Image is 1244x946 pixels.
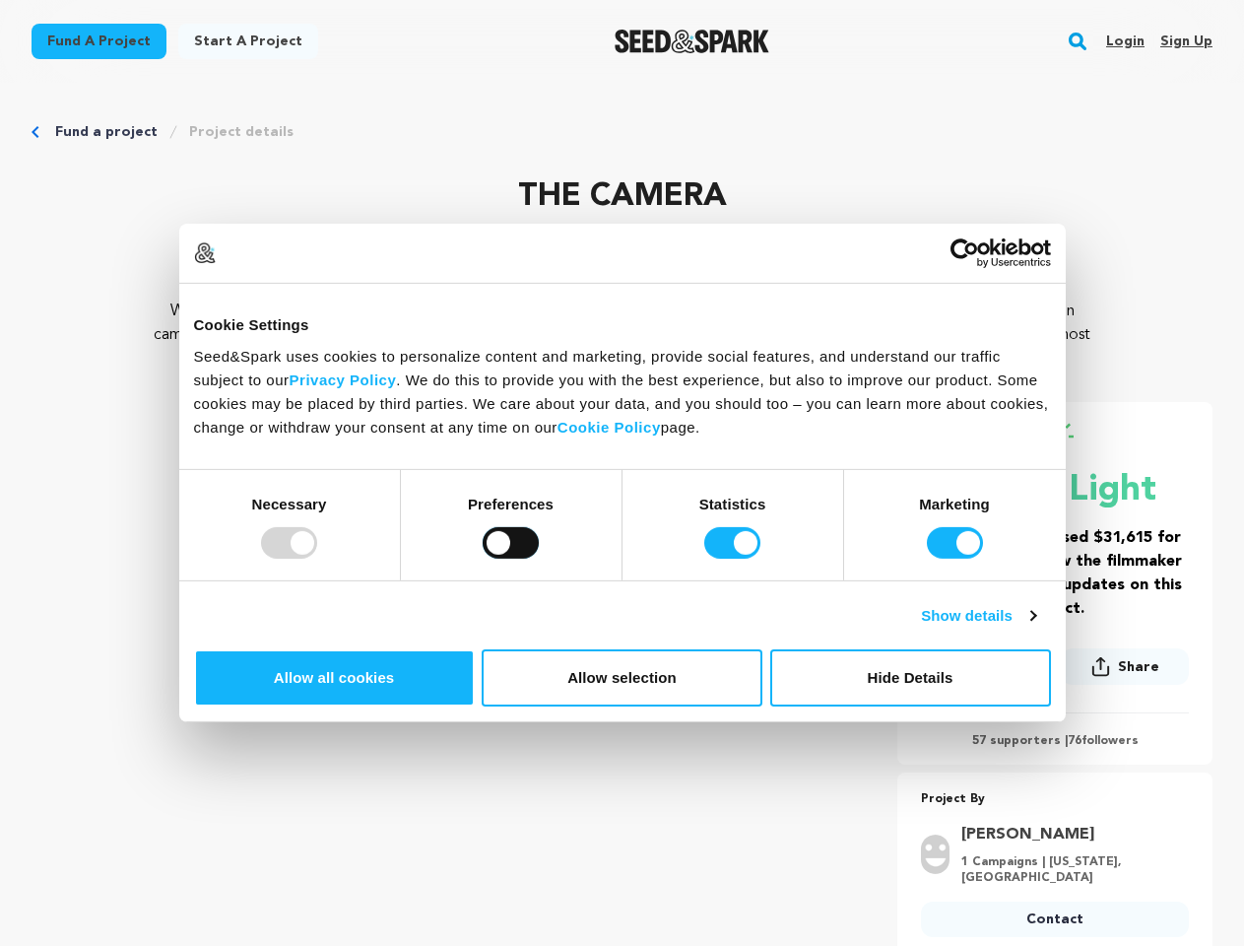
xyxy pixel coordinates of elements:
[468,495,554,511] strong: Preferences
[194,313,1051,337] div: Cookie Settings
[1061,648,1189,685] button: Share
[615,30,769,53] img: Seed&Spark Logo Dark Mode
[194,344,1051,439] div: Seed&Spark uses cookies to personalize content and marketing, provide social features, and unders...
[1068,735,1081,747] span: 76
[150,300,1094,371] p: While searching for her lost camera in the desert, [PERSON_NAME] reflects on her time in a [DEMOG...
[55,122,158,142] a: Fund a project
[189,122,294,142] a: Project details
[879,238,1051,268] a: Usercentrics Cookiebot - opens in a new window
[194,649,475,707] button: Allow all cookies
[1160,26,1212,57] a: Sign up
[252,495,327,511] strong: Necessary
[482,649,762,707] button: Allow selection
[557,418,661,435] a: Cookie Policy
[1061,648,1189,693] span: Share
[770,649,1051,707] button: Hide Details
[32,173,1212,221] p: THE CAMERA
[32,236,1212,260] p: [GEOGRAPHIC_DATA], [US_STATE] | Film Short
[699,495,766,511] strong: Statistics
[921,902,1189,937] a: Contact
[1106,26,1145,57] a: Login
[961,854,1177,886] p: 1 Campaigns | [US_STATE], [GEOGRAPHIC_DATA]
[32,122,1212,142] div: Breadcrumb
[32,260,1212,284] p: Drama, History
[921,733,1189,749] p: 57 supporters | followers
[921,788,1189,811] p: Project By
[178,24,318,59] a: Start a project
[921,604,1035,628] a: Show details
[615,30,769,53] a: Seed&Spark Homepage
[32,24,166,59] a: Fund a project
[919,495,990,511] strong: Marketing
[961,823,1177,846] a: Goto Steve Sasaki profile
[921,835,949,874] img: user.png
[194,242,216,264] img: logo
[290,371,397,387] a: Privacy Policy
[1118,657,1159,677] span: Share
